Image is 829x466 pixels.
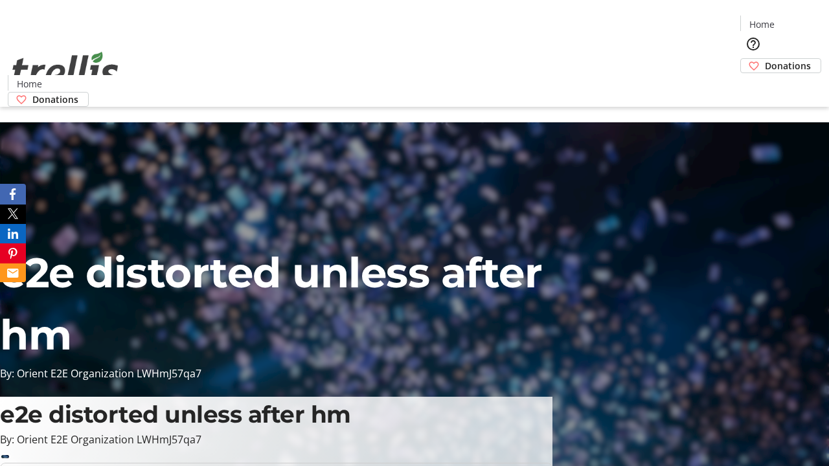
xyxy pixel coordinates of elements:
[32,93,78,106] span: Donations
[741,17,782,31] a: Home
[765,59,811,72] span: Donations
[749,17,775,31] span: Home
[8,92,89,107] a: Donations
[17,77,42,91] span: Home
[740,73,766,99] button: Cart
[740,31,766,57] button: Help
[740,58,821,73] a: Donations
[8,38,123,102] img: Orient E2E Organization LWHmJ57qa7's Logo
[8,77,50,91] a: Home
